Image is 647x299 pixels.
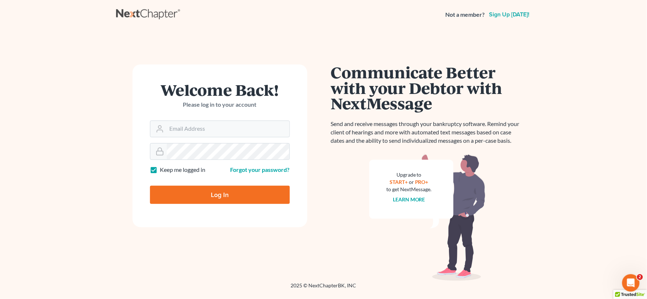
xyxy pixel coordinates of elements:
a: START+ [390,179,408,185]
input: Log In [150,186,290,204]
a: Learn more [393,196,425,202]
a: Sign up [DATE]! [488,12,531,17]
span: 2 [637,274,643,280]
div: to get NextMessage. [387,186,432,193]
strong: Not a member? [446,11,485,19]
div: Upgrade to [387,171,432,178]
label: Keep me logged in [160,166,206,174]
iframe: Intercom live chat [622,274,640,292]
h1: Communicate Better with your Debtor with NextMessage [331,64,524,111]
p: Please log in to your account [150,101,290,109]
a: PRO+ [415,179,429,185]
span: or [409,179,414,185]
p: Send and receive messages through your bankruptcy software. Remind your client of hearings and mo... [331,120,524,145]
img: nextmessage_bg-59042aed3d76b12b5cd301f8e5b87938c9018125f34e5fa2b7a6b67550977c72.svg [369,154,486,281]
a: Forgot your password? [230,166,290,173]
input: Email Address [167,121,289,137]
div: 2025 © NextChapterBK, INC [116,282,531,295]
h1: Welcome Back! [150,82,290,98]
